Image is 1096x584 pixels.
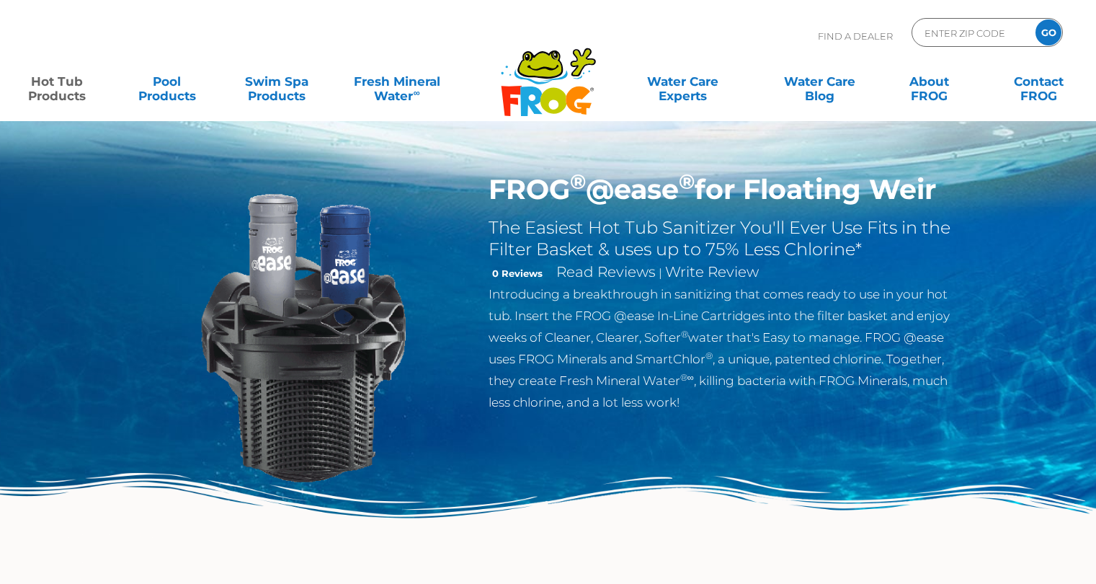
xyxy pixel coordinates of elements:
a: ContactFROG [997,67,1082,96]
a: Hot TubProducts [14,67,99,96]
span: | [659,266,662,280]
h2: The Easiest Hot Tub Sanitizer You'll Ever Use Fits in the Filter Basket & uses up to 75% Less Chl... [489,217,959,260]
a: Swim SpaProducts [234,67,319,96]
img: Frog Products Logo [493,29,604,117]
a: Water CareBlog [777,67,862,96]
sup: ∞ [413,87,419,98]
input: GO [1035,19,1061,45]
p: Introducing a breakthrough in sanitizing that comes ready to use in your hot tub. Insert the FROG... [489,283,959,413]
a: Water CareExperts [613,67,752,96]
a: Write Review [665,263,759,280]
h1: FROG @ease for Floating Weir [489,173,959,206]
sup: ® [680,372,687,383]
strong: 0 Reviews [492,267,543,279]
sup: ® [705,350,713,361]
a: PoolProducts [124,67,209,96]
img: InLineWeir_Front_High_inserting-v2.png [138,173,468,503]
a: AboutFROG [886,67,971,96]
sup: ® [681,329,688,340]
sup: ∞ [687,372,694,383]
p: Find A Dealer [818,18,893,54]
a: Fresh MineralWater∞ [344,67,450,96]
sup: ® [570,169,586,194]
a: Read Reviews [556,263,656,280]
sup: ® [679,169,695,194]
